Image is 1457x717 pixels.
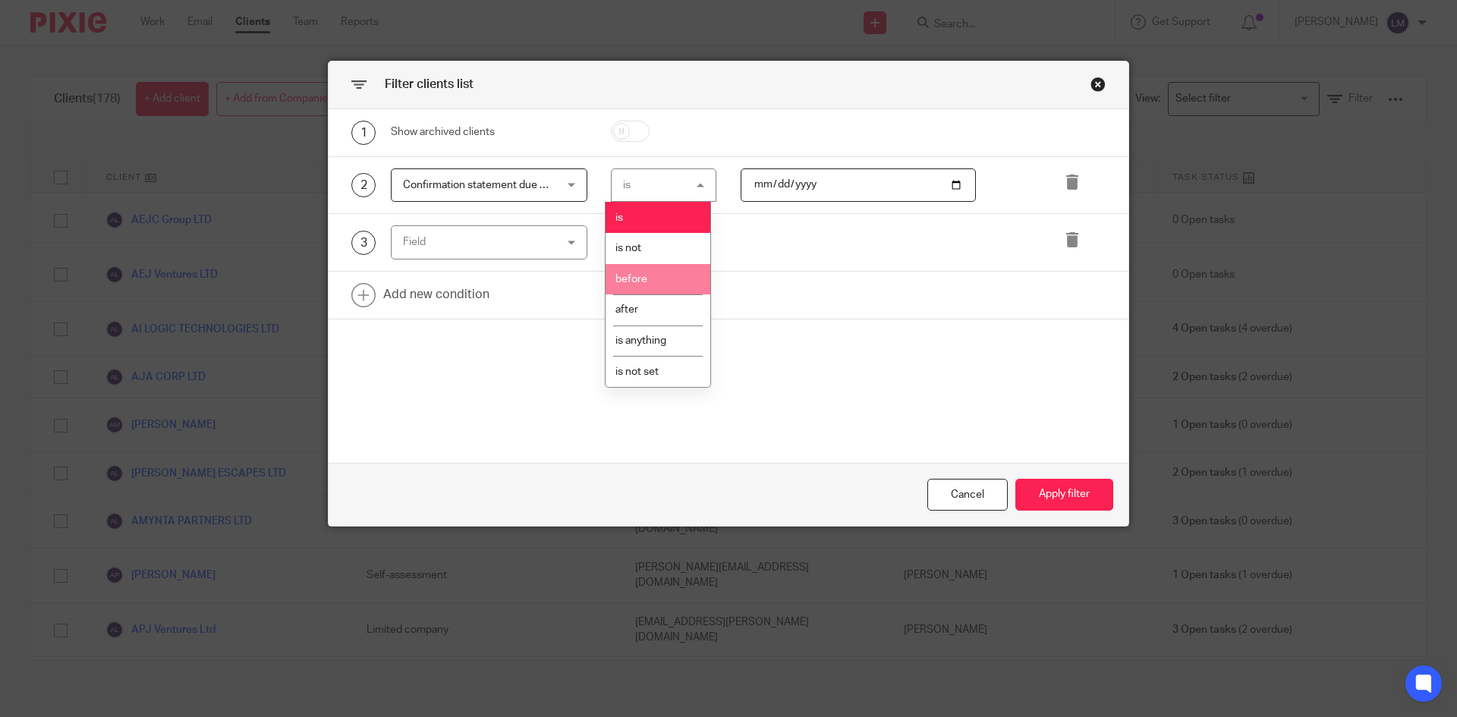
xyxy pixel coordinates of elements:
[351,121,376,145] div: 1
[615,274,647,285] span: before
[351,231,376,255] div: 3
[741,168,977,203] input: YYYY-MM-DD
[403,180,552,190] span: Confirmation statement due on
[623,180,631,190] div: is
[615,212,623,223] span: is
[615,243,641,253] span: is not
[403,226,549,258] div: Field
[1015,479,1113,511] button: Apply filter
[615,366,659,377] span: is not set
[615,304,638,315] span: after
[391,124,587,140] div: Show archived clients
[1090,77,1106,92] div: Close this dialog window
[615,335,666,346] span: is anything
[927,479,1008,511] div: Close this dialog window
[351,173,376,197] div: 2
[385,78,474,90] span: Filter clients list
